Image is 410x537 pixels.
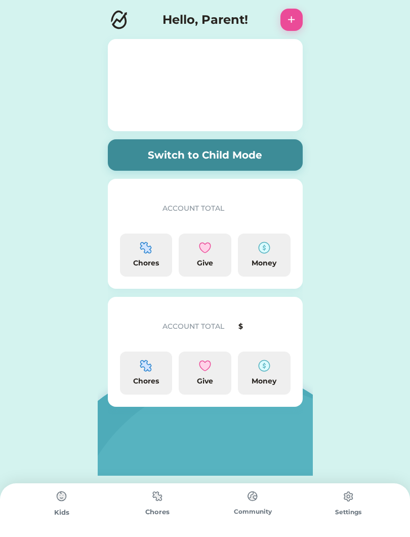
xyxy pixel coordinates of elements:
div: Chores [124,376,169,387]
img: type%3Dchores%2C%20state%3Ddefault.svg [52,486,72,507]
div: Chores [110,507,206,517]
div: ACCOUNT TOTAL [162,203,235,214]
button: + [280,9,303,31]
div: Give [183,376,227,387]
img: type%3Dchores%2C%20state%3Ddefault.svg [338,486,358,507]
img: money-cash-dollar-coin--accounting-billing-payment-cash-coin-currency-money-finance.svg [258,242,270,254]
img: Logo.svg [108,9,130,31]
div: Chores [124,258,169,269]
div: Settings [301,508,396,517]
div: Community [205,507,301,516]
img: yH5BAEAAAAALAAAAAABAAEAAAIBRAA7 [120,309,152,341]
div: Money [242,258,286,269]
img: yH5BAEAAAAALAAAAAABAAEAAAIBRAA7 [134,42,276,128]
img: money-cash-dollar-coin--accounting-billing-payment-cash-coin-currency-money-finance.svg [258,360,270,372]
img: interface-favorite-heart--reward-social-rating-media-heart-it-like-favorite-love.svg [199,242,211,254]
div: Kids [14,508,110,518]
img: interface-favorite-heart--reward-social-rating-media-heart-it-like-favorite-love.svg [199,360,211,372]
img: type%3Dchores%2C%20state%3Ddefault.svg [147,486,168,506]
h4: Hello, Parent! [162,11,248,29]
button: Switch to Child Mode [108,139,303,171]
div: $ [238,321,291,332]
div: Money [242,376,286,387]
img: programming-module-puzzle-1--code-puzzle-module-programming-plugin-piece.svg [140,360,152,372]
img: programming-module-puzzle-1--code-puzzle-module-programming-plugin-piece.svg [140,242,152,254]
img: yH5BAEAAAAALAAAAAABAAEAAAIBRAA7 [120,191,152,223]
div: Give [183,258,227,269]
div: ACCOUNT TOTAL [162,321,235,332]
img: type%3Dchores%2C%20state%3Ddefault.svg [242,486,263,506]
